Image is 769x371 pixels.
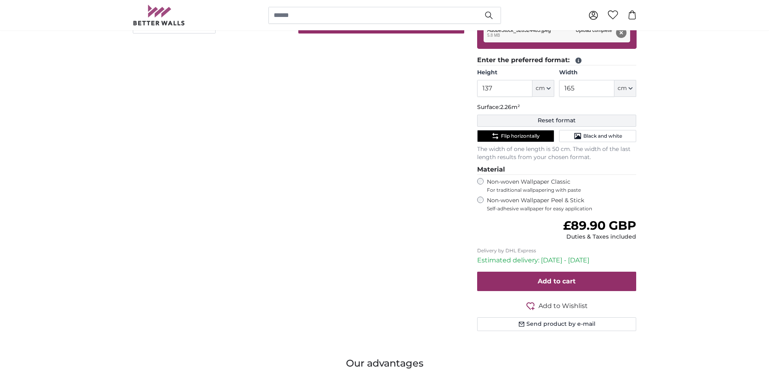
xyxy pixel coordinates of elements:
button: Flip horizontally [477,130,554,142]
p: Delivery by DHL Express [477,247,637,254]
span: For traditional wallpapering with paste [487,187,637,193]
span: Self-adhesive wallpaper for easy application [487,205,637,212]
span: Flip horizontally [501,133,540,139]
button: Reset format [477,115,637,127]
span: cm [536,84,545,92]
h3: Our advantages [133,357,637,370]
p: The width of one length is 50 cm. The width of the last length results from your chosen format. [477,145,637,161]
p: Surface: [477,103,637,111]
label: Non-woven Wallpaper Classic [487,178,637,193]
legend: Material [477,165,637,175]
label: Height [477,69,554,77]
span: £89.90 GBP [563,218,636,233]
span: Add to Wishlist [539,301,588,311]
button: cm [614,80,636,97]
span: Add to cart [538,277,576,285]
div: Duties & Taxes included [563,233,636,241]
button: Add to Wishlist [477,301,637,311]
img: Betterwalls [133,5,185,25]
span: Black and white [583,133,622,139]
span: 2.26m² [500,103,520,111]
label: Width [559,69,636,77]
button: Add to cart [477,272,637,291]
button: Black and white [559,130,636,142]
button: cm [532,80,554,97]
button: Send product by e-mail [477,317,637,331]
span: cm [618,84,627,92]
legend: Enter the preferred format: [477,55,637,65]
p: Estimated delivery: [DATE] - [DATE] [477,256,637,265]
label: Non-woven Wallpaper Peel & Stick [487,197,637,212]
